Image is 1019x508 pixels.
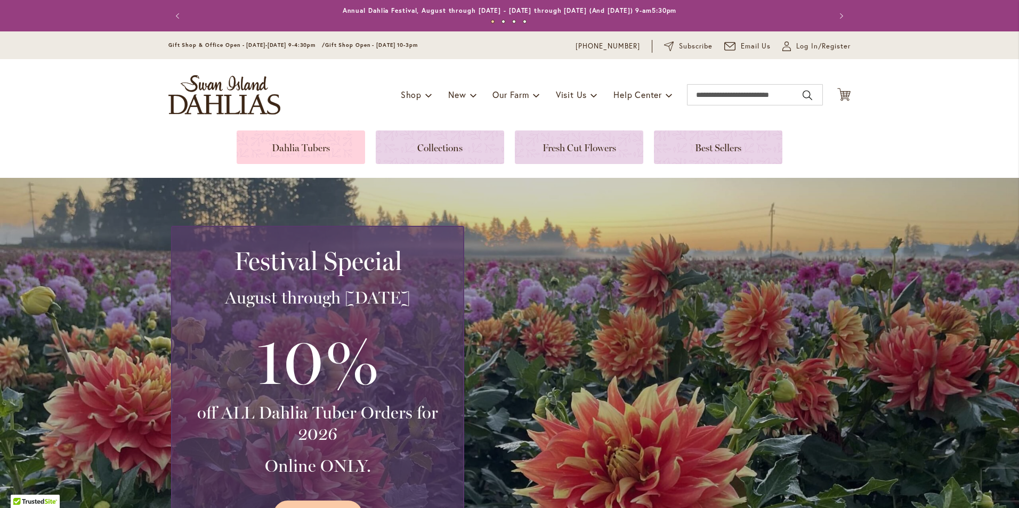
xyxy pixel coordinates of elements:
button: 3 of 4 [512,20,516,23]
span: Visit Us [556,89,587,100]
button: 4 of 4 [523,20,527,23]
a: store logo [168,75,280,114]
span: New [448,89,466,100]
a: Annual Dahlia Festival, August through [DATE] - [DATE] through [DATE] (And [DATE]) 9-am5:30pm [343,6,677,14]
h2: Festival Special [185,246,450,276]
span: Subscribe [679,41,713,52]
h3: August through [DATE] [185,287,450,308]
h3: 10% [185,319,450,402]
button: Next [829,5,851,27]
button: 2 of 4 [502,20,505,23]
a: [PHONE_NUMBER] [576,41,640,52]
a: Subscribe [664,41,713,52]
button: 1 of 4 [491,20,495,23]
span: Our Farm [492,89,529,100]
button: Previous [168,5,190,27]
span: Log In/Register [796,41,851,52]
span: Gift Shop & Office Open - [DATE]-[DATE] 9-4:30pm / [168,42,325,48]
h3: off ALL Dahlia Tuber Orders for 2026 [185,402,450,445]
span: Gift Shop Open - [DATE] 10-3pm [325,42,418,48]
a: Email Us [724,41,771,52]
a: Log In/Register [782,41,851,52]
span: Shop [401,89,422,100]
span: Email Us [741,41,771,52]
h3: Online ONLY. [185,455,450,477]
span: Help Center [613,89,662,100]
